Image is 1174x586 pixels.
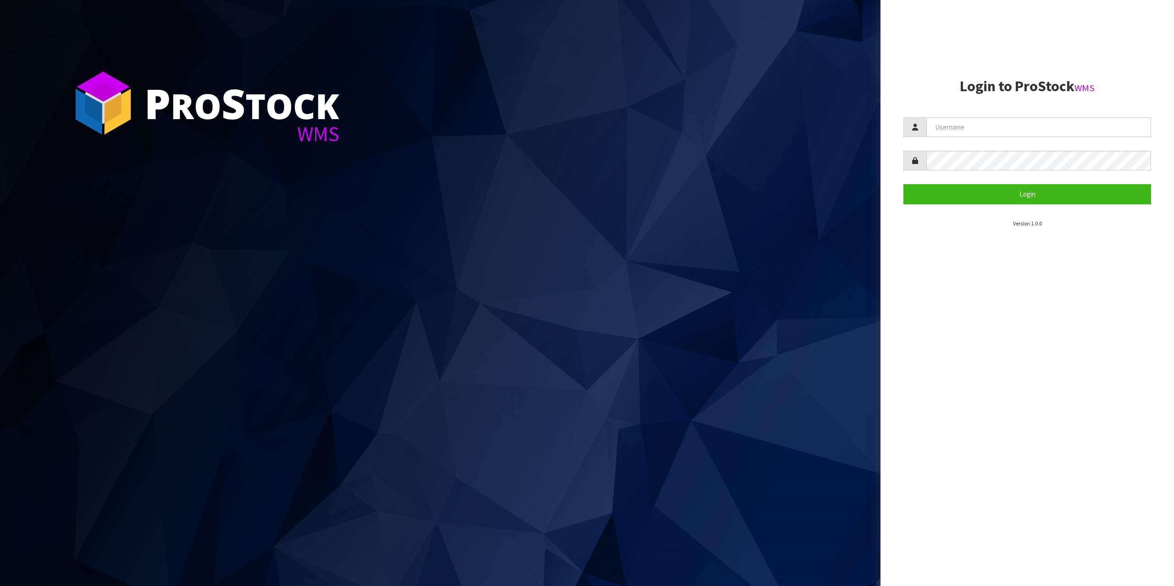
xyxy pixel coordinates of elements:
input: Username [926,117,1151,137]
div: ro tock [144,82,339,124]
small: Version 1.0.0 [1013,220,1042,227]
span: S [222,75,245,131]
div: WMS [144,124,339,144]
img: ProStock Cube [69,69,138,137]
h2: Login to ProStock [903,78,1151,94]
small: WMS [1074,82,1095,94]
button: Login [903,184,1151,204]
span: P [144,75,171,131]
